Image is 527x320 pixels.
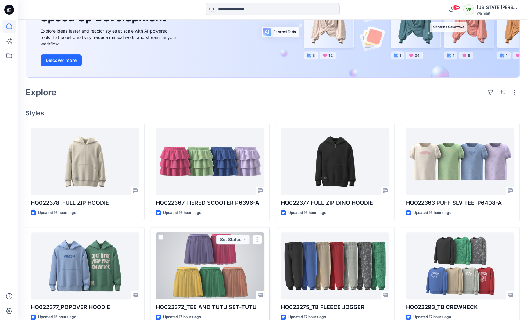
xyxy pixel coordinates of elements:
[451,5,460,10] span: 99+
[288,210,326,216] p: Updated 16 hours ago
[26,109,520,117] h4: Styles
[156,303,264,311] p: HQ022372_TEE AND TUTU SET-TUTU
[406,232,514,299] a: HQ022293_TB CREWNECK
[281,128,389,195] a: HQ022377_FULL ZIP DINO HOODIE
[281,232,389,299] a: HQ022275_TB FLEECE JOGGER
[156,128,264,195] a: HQ022367 TIERED SCOOTER P6396-A
[477,4,519,11] div: [US_STATE][PERSON_NAME]
[281,199,389,207] p: HQ022377_FULL ZIP DINO HOODIE
[41,28,178,47] div: Explore ideas faster and recolor styles at scale with AI-powered tools that boost creativity, red...
[406,128,514,195] a: HQ022363 PUFF SLV TEE_P6408-A
[406,199,514,207] p: HQ022363 PUFF SLV TEE_P6408-A
[406,303,514,311] p: HQ022293_TB CREWNECK
[41,54,178,66] a: Discover more
[413,210,451,216] p: Updated 16 hours ago
[31,199,139,207] p: HQ022378_FULL ZIP HOODIE
[31,128,139,195] a: HQ022378_FULL ZIP HOODIE
[41,54,82,66] button: Discover more
[477,11,519,16] div: Walmart
[163,210,201,216] p: Updated 16 hours ago
[31,232,139,299] a: HQ022377_POPOVER HOODIE
[31,303,139,311] p: HQ022377_POPOVER HOODIE
[38,210,76,216] p: Updated 16 hours ago
[156,199,264,207] p: HQ022367 TIERED SCOOTER P6396-A
[156,232,264,299] a: HQ022372_TEE AND TUTU SET-TUTU
[463,4,474,15] div: VE
[26,87,56,97] h2: Explore
[281,303,389,311] p: HQ022275_TB FLEECE JOGGER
